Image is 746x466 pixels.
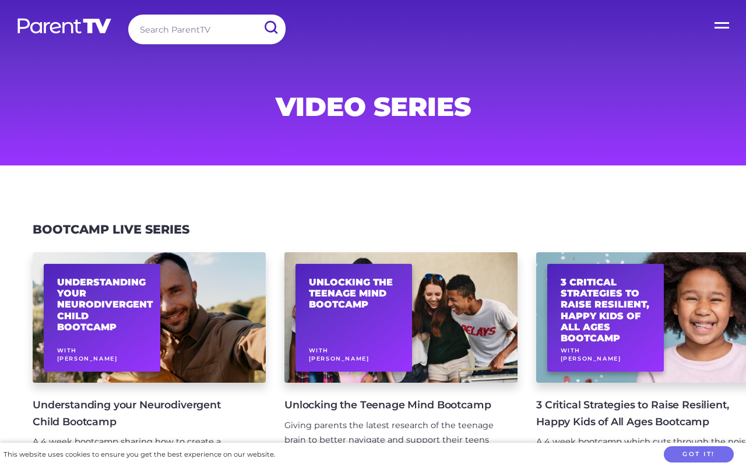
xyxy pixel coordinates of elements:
[561,355,621,362] span: [PERSON_NAME]
[284,418,499,464] div: Giving parents the latest research of the teenage brain to better navigate and support their teen...
[3,449,275,461] div: This website uses cookies to ensure you get the best experience on our website.
[255,15,286,41] input: Submit
[57,347,77,354] span: With
[92,95,654,118] h1: Video Series
[309,355,370,362] span: [PERSON_NAME]
[561,277,651,344] h2: 3 Critical Strategies to Raise Resilient, Happy Kids of All Ages Bootcamp
[33,397,247,429] h4: Understanding your Neurodivergent Child Bootcamp
[57,277,147,333] h2: Understanding your Neurodivergent Child Bootcamp
[561,347,580,354] span: With
[664,446,734,463] button: Got it!
[284,397,499,413] h4: Unlocking the Teenage Mind Bootcamp
[128,15,286,44] input: Search ParentTV
[309,347,329,354] span: With
[33,222,189,236] a: Bootcamp Live Series
[57,355,118,362] span: [PERSON_NAME]
[16,17,112,34] img: parenttv-logo-white.4c85aaf.svg
[309,277,399,310] h2: Unlocking the Teenage Mind Bootcamp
